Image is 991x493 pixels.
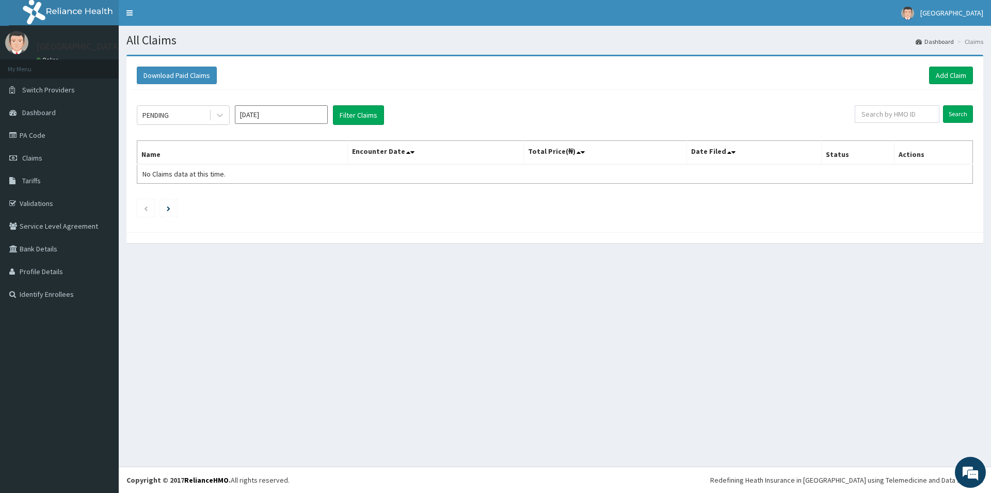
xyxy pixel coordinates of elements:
[22,153,42,163] span: Claims
[143,203,148,213] a: Previous page
[126,34,983,47] h1: All Claims
[142,110,169,120] div: PENDING
[142,169,226,179] span: No Claims data at this time.
[119,467,991,493] footer: All rights reserved.
[347,141,523,165] th: Encounter Date
[710,475,983,485] div: Redefining Heath Insurance in [GEOGRAPHIC_DATA] using Telemedicine and Data Science!
[167,203,170,213] a: Next page
[5,31,28,54] img: User Image
[943,105,973,123] input: Search
[137,141,348,165] th: Name
[686,141,821,165] th: Date Filed
[235,105,328,124] input: Select Month and Year
[955,37,983,46] li: Claims
[821,141,894,165] th: Status
[137,67,217,84] button: Download Paid Claims
[920,8,983,18] span: [GEOGRAPHIC_DATA]
[523,141,686,165] th: Total Price(₦)
[894,141,972,165] th: Actions
[126,475,231,485] strong: Copyright © 2017 .
[36,56,61,63] a: Online
[22,176,41,185] span: Tariffs
[901,7,914,20] img: User Image
[855,105,939,123] input: Search by HMO ID
[22,108,56,117] span: Dashboard
[36,42,121,51] p: [GEOGRAPHIC_DATA]
[916,37,954,46] a: Dashboard
[333,105,384,125] button: Filter Claims
[22,85,75,94] span: Switch Providers
[929,67,973,84] a: Add Claim
[184,475,229,485] a: RelianceHMO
